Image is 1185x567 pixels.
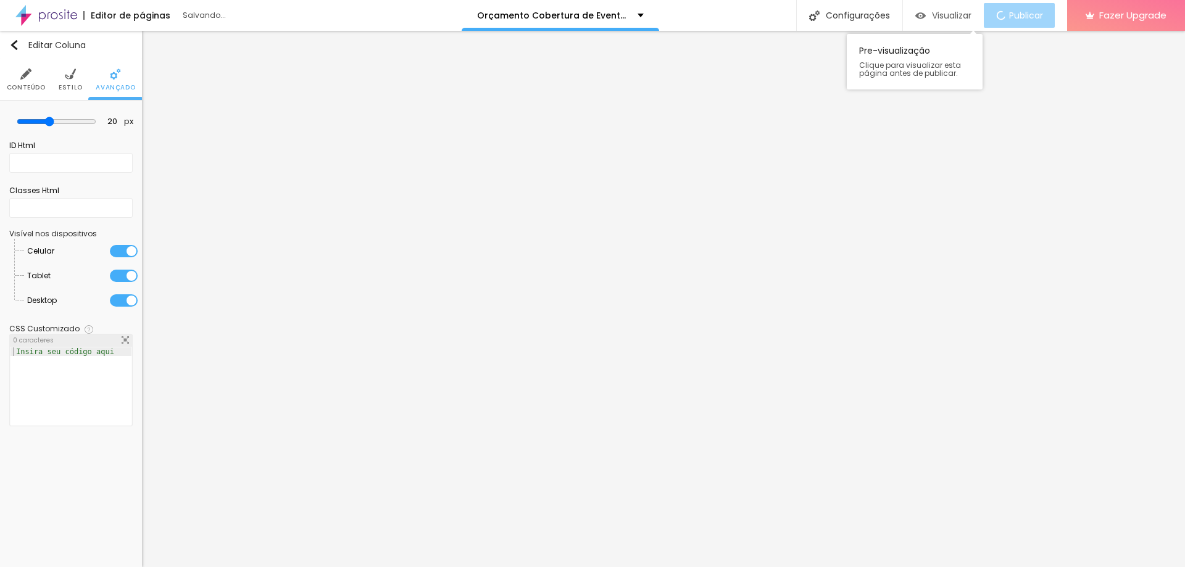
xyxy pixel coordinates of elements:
span: Visualizar [932,10,971,20]
img: Icone [20,68,31,80]
img: Icone [809,10,820,21]
button: px [120,117,137,127]
div: CSS Customizado [9,325,80,333]
div: Editor de páginas [83,11,170,20]
span: Clique para visualizar esta página antes de publicar. [859,61,970,77]
span: Conteúdo [7,85,46,91]
div: Editar Coluna [9,40,86,50]
button: Visualizar [903,3,984,28]
div: Insira seu código aqui [10,347,120,356]
span: Estilo [59,85,83,91]
div: 0 caracteres [10,334,132,347]
img: Icone [122,336,129,344]
div: Classes Html [9,185,133,196]
span: Avançado [96,85,135,91]
div: Pre-visualização [847,34,983,89]
button: Publicar [984,3,1055,28]
img: Icone [65,68,76,80]
img: view-1.svg [915,10,926,21]
img: Icone [85,325,93,334]
iframe: Editor [142,31,1185,567]
span: Desktop [27,288,57,313]
span: Fazer Upgrade [1099,10,1166,20]
img: Icone [9,40,19,50]
div: ID Html [9,140,133,151]
div: Salvando... [183,12,325,19]
span: Publicar [1009,10,1043,20]
img: Icone [110,68,121,80]
div: Visível nos dispositivos [9,230,133,238]
span: Tablet [27,263,51,288]
p: Orçamento Cobertura de Eventos [477,11,628,20]
span: Celular [27,239,54,263]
